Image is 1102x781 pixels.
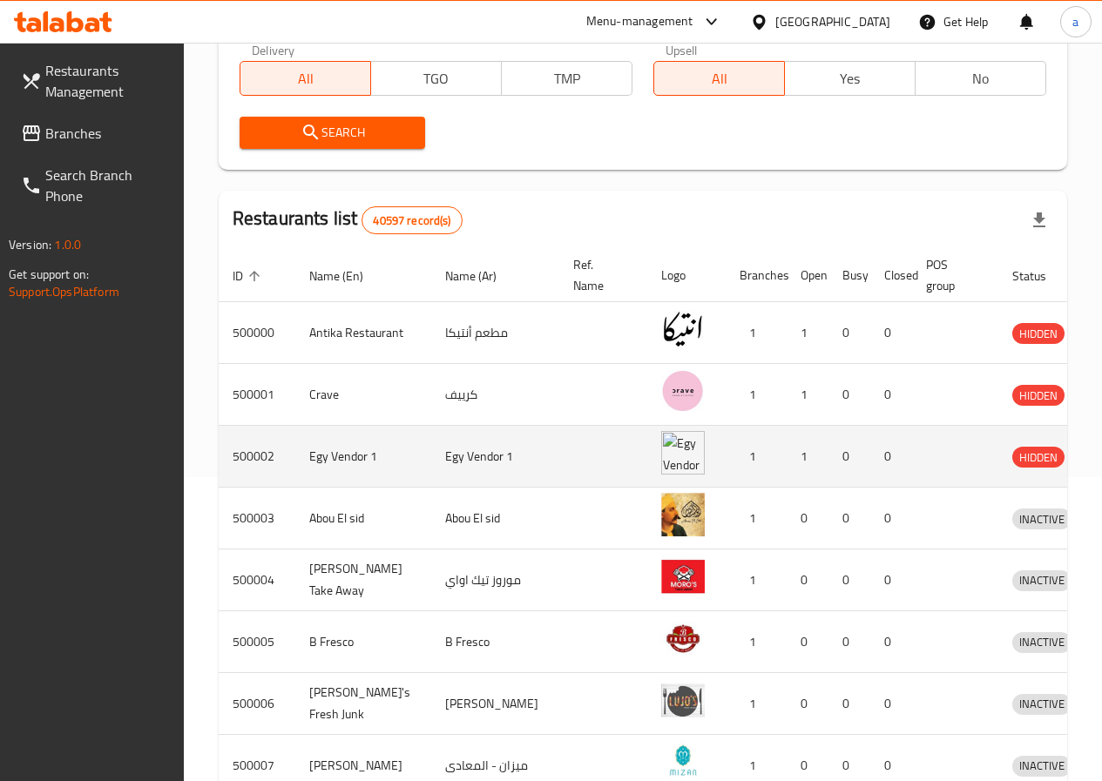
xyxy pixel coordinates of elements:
span: INACTIVE [1012,632,1072,652]
td: 1 [787,364,828,426]
div: INACTIVE [1012,756,1072,777]
span: Get support on: [9,263,89,286]
td: Egy Vendor 1 [431,426,559,488]
img: Egy Vendor 1 [661,431,705,475]
td: 1 [787,426,828,488]
td: 500005 [219,611,295,673]
td: 0 [870,673,912,735]
td: 0 [828,364,870,426]
span: Restaurants Management [45,60,170,102]
th: Busy [828,249,870,302]
div: Menu-management [586,11,693,32]
td: Crave [295,364,431,426]
img: Moro's Take Away [661,555,705,598]
span: All [661,66,778,91]
th: Logo [647,249,726,302]
td: 1 [726,302,787,364]
span: INACTIVE [1012,756,1072,776]
td: B Fresco [431,611,559,673]
span: Branches [45,123,170,144]
th: Branches [726,249,787,302]
td: 1 [726,426,787,488]
label: Upsell [666,44,698,56]
span: TMP [509,66,625,91]
td: 1 [726,549,787,611]
td: موروز تيك اواي [431,549,559,611]
td: 0 [787,488,828,549]
span: TGO [378,66,495,91]
a: Support.OpsPlatform [9,280,119,303]
div: INACTIVE [1012,632,1072,653]
span: a [1072,12,1078,31]
th: Closed [870,249,912,302]
td: 0 [787,611,828,673]
button: TGO [370,61,502,96]
div: HIDDEN [1012,447,1065,468]
span: INACTIVE [1012,570,1072,590]
span: HIDDEN [1012,448,1065,468]
div: [GEOGRAPHIC_DATA] [775,12,890,31]
td: مطعم أنتيكا [431,302,559,364]
td: 0 [870,426,912,488]
td: 0 [828,426,870,488]
td: كرييف [431,364,559,426]
td: 0 [870,302,912,364]
td: 0 [828,302,870,364]
button: Yes [784,61,916,96]
label: Delivery [252,44,295,56]
td: 500002 [219,426,295,488]
td: 500001 [219,364,295,426]
div: INACTIVE [1012,694,1072,715]
button: Search [240,117,426,149]
td: 0 [870,611,912,673]
td: 0 [787,549,828,611]
td: Antika Restaurant [295,302,431,364]
a: Search Branch Phone [7,154,184,217]
td: 1 [726,673,787,735]
a: Branches [7,112,184,154]
button: All [653,61,785,96]
span: HIDDEN [1012,324,1065,344]
span: Search [254,122,412,144]
td: 0 [870,549,912,611]
td: Egy Vendor 1 [295,426,431,488]
span: All [247,66,364,91]
span: Name (En) [309,266,386,286]
button: No [915,61,1046,96]
div: INACTIVE [1012,508,1072,529]
td: Abou El sid [295,488,431,549]
td: 0 [828,488,870,549]
td: 0 [787,673,828,735]
img: Crave [661,369,705,413]
span: 40597 record(s) [362,212,461,229]
td: [PERSON_NAME] [431,673,559,735]
td: 0 [828,549,870,611]
td: 500004 [219,549,295,611]
span: ID [233,266,266,286]
span: POS group [926,254,977,296]
span: No [923,66,1039,91]
td: 0 [828,611,870,673]
div: Total records count [362,206,462,234]
div: HIDDEN [1012,323,1065,344]
td: 0 [870,364,912,426]
td: Abou El sid [431,488,559,549]
img: Antika Restaurant [661,307,705,351]
td: 0 [870,488,912,549]
td: 0 [828,673,870,735]
span: Search Branch Phone [45,165,170,206]
span: INACTIVE [1012,509,1072,529]
td: 1 [726,488,787,549]
span: 1.0.0 [54,233,81,256]
td: [PERSON_NAME] Take Away [295,549,431,611]
td: 500000 [219,302,295,364]
span: INACTIVE [1012,694,1072,714]
td: 1 [787,302,828,364]
span: Name (Ar) [445,266,519,286]
img: Lujo's Fresh Junk [661,678,705,722]
span: Status [1012,266,1069,286]
span: Version: [9,233,51,256]
a: Restaurants Management [7,50,184,112]
td: 1 [726,364,787,426]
